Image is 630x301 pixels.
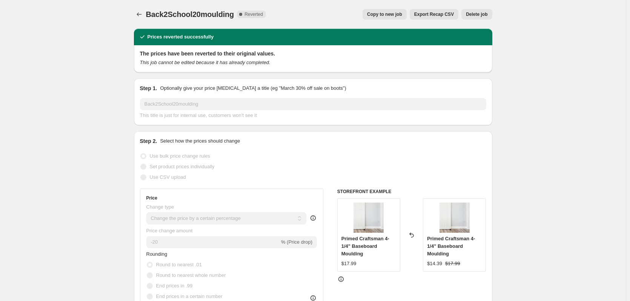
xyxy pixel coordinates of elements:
h2: Prices reverted successfully [148,33,214,41]
span: Price change amount [146,228,193,233]
span: % (Price drop) [281,239,312,245]
input: 30% off holiday sale [140,98,486,110]
h2: Step 1. [140,84,157,92]
span: Copy to new job [367,11,402,17]
img: White-Baseboard-Trim-4759_80x.jpg [353,203,384,233]
button: Price change jobs [134,9,144,20]
i: This job cannot be edited because it has already completed. [140,60,270,65]
strike: $17.99 [445,260,460,267]
h2: The prices have been reverted to their original values. [140,50,486,57]
span: Set product prices individually [150,164,215,169]
p: Select how the prices should change [160,137,240,145]
span: End prices in a certain number [156,293,223,299]
img: White-Baseboard-Trim-4759_80x.jpg [439,203,470,233]
button: Delete job [461,9,492,20]
span: Use bulk price change rules [150,153,210,159]
span: Export Recap CSV [414,11,454,17]
div: $17.99 [341,260,356,267]
span: Use CSV upload [150,174,186,180]
p: Optionally give your price [MEDICAL_DATA] a title (eg "March 30% off sale on boots") [160,84,346,92]
span: Primed Craftsman 4-1/4" Baseboard Moulding [427,236,475,256]
h6: STOREFRONT EXAMPLE [337,189,486,195]
span: Reverted [244,11,263,17]
div: $14.39 [427,260,442,267]
h3: Price [146,195,157,201]
span: End prices in .99 [156,283,193,289]
button: Copy to new job [363,9,407,20]
span: Round to nearest whole number [156,272,226,278]
span: Delete job [466,11,487,17]
span: This title is just for internal use, customers won't see it [140,112,257,118]
div: help [309,214,317,222]
span: Rounding [146,251,167,257]
span: Primed Craftsman 4-1/4" Baseboard Moulding [341,236,389,256]
span: Change type [146,204,174,210]
span: Round to nearest .01 [156,262,202,267]
input: -15 [146,236,280,248]
h2: Step 2. [140,137,157,145]
button: Export Recap CSV [410,9,458,20]
span: Back2School20moulding [146,10,234,18]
